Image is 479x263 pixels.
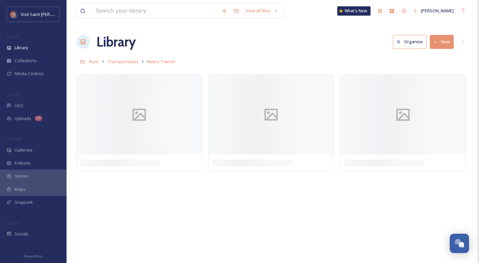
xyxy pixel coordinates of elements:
[107,58,138,66] a: Transportation
[24,254,43,258] span: Privacy Policy
[147,58,175,66] a: Metro Transit
[96,32,136,52] a: Library
[107,59,138,65] span: Transportation
[450,234,469,253] button: Open Chat
[7,220,20,225] span: SOCIALS
[393,35,430,49] a: Organise
[21,11,74,17] span: Visit Saint [PERSON_NAME]
[242,4,281,17] a: View all files
[393,35,426,49] button: Organise
[89,58,99,66] a: Root
[15,70,44,77] span: Media Centres
[337,6,371,16] a: What's New
[421,8,454,14] span: [PERSON_NAME]
[89,59,99,65] span: Root
[35,116,42,121] div: 23
[15,147,33,153] span: Galleries
[7,92,21,97] span: COLLECT
[15,102,24,109] span: UGC
[7,34,18,39] span: MEDIA
[15,45,28,51] span: Library
[11,11,17,18] img: Visit%20Saint%20Paul%20Updated%20Profile%20Image.jpg
[147,59,175,65] span: Metro Transit
[15,58,37,64] span: Collections
[15,173,29,179] span: Stories
[430,35,454,49] button: New
[15,160,31,166] span: Embeds
[24,252,43,260] a: Privacy Policy
[15,231,29,237] span: Socials
[15,186,26,193] span: Maps
[92,4,218,18] input: Search your library
[15,199,33,205] span: SnapLink
[410,4,457,17] a: [PERSON_NAME]
[7,137,22,142] span: WIDGETS
[15,115,31,122] span: Uploads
